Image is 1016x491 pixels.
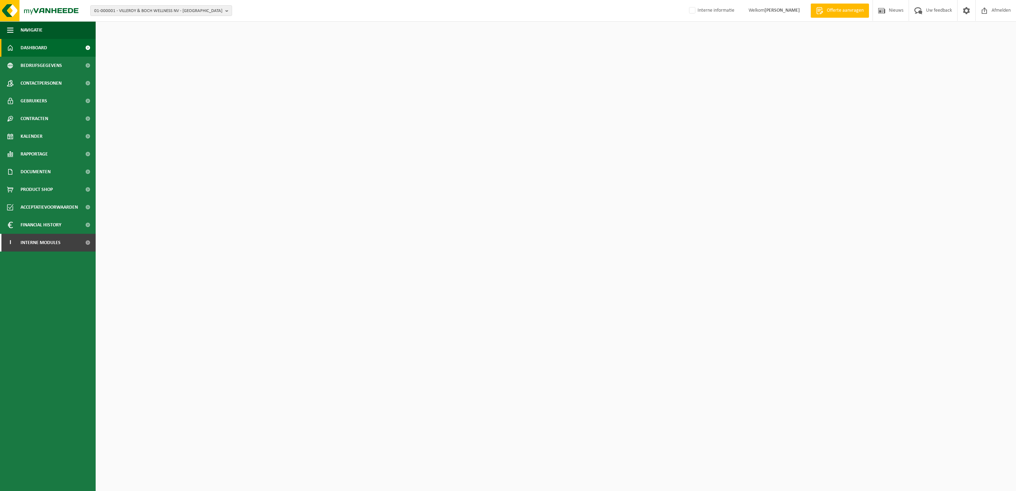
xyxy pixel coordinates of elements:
[21,128,43,145] span: Kalender
[7,234,13,252] span: I
[21,110,48,128] span: Contracten
[21,163,51,181] span: Documenten
[90,5,232,16] button: 01-000001 - VILLEROY & BOCH WELLNESS NV - [GEOGRAPHIC_DATA]
[21,39,47,57] span: Dashboard
[21,145,48,163] span: Rapportage
[688,5,734,16] label: Interne informatie
[21,198,78,216] span: Acceptatievoorwaarden
[21,57,62,74] span: Bedrijfsgegevens
[21,74,62,92] span: Contactpersonen
[21,181,53,198] span: Product Shop
[811,4,869,18] a: Offerte aanvragen
[21,21,43,39] span: Navigatie
[825,7,865,14] span: Offerte aanvragen
[94,6,222,16] span: 01-000001 - VILLEROY & BOCH WELLNESS NV - [GEOGRAPHIC_DATA]
[21,234,61,252] span: Interne modules
[764,8,800,13] strong: [PERSON_NAME]
[21,92,47,110] span: Gebruikers
[21,216,61,234] span: Financial History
